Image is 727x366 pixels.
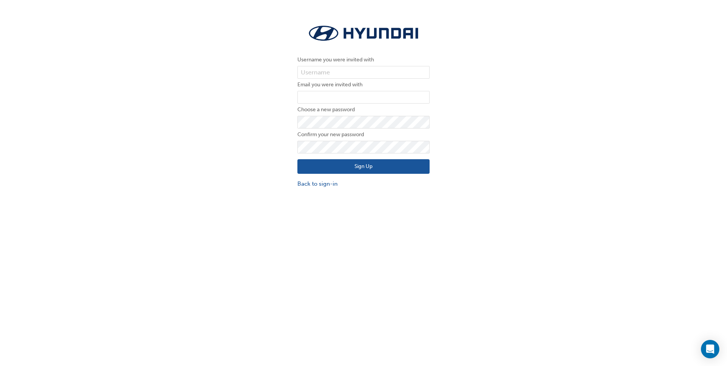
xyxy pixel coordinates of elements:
div: Open Intercom Messenger [701,340,719,358]
img: Trak [297,23,430,44]
label: Email you were invited with [297,80,430,89]
input: Username [297,66,430,79]
label: Choose a new password [297,105,430,114]
label: Confirm your new password [297,130,430,139]
a: Back to sign-in [297,180,430,188]
button: Sign Up [297,159,430,174]
label: Username you were invited with [297,55,430,64]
